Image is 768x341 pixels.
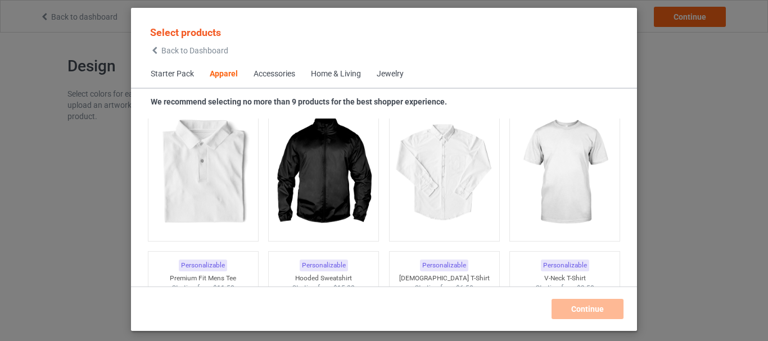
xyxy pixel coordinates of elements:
[148,283,258,293] div: Starting from
[153,110,254,235] img: regular.jpg
[311,69,361,80] div: Home & Living
[300,260,348,271] div: Personalizable
[210,69,238,80] div: Apparel
[333,284,355,292] span: $15.00
[420,260,468,271] div: Personalizable
[213,284,234,292] span: $11.50
[514,110,615,235] img: regular.jpg
[151,97,447,106] strong: We recommend selecting no more than 9 products for the best shopper experience.
[148,274,258,283] div: Premium Fit Mens Tee
[510,283,620,293] div: Starting from
[254,69,295,80] div: Accessories
[269,274,378,283] div: Hooded Sweatshirt
[143,61,202,88] span: Starter Pack
[390,274,499,283] div: [DEMOGRAPHIC_DATA] T-Shirt
[269,283,378,293] div: Starting from
[390,283,499,293] div: Starting from
[456,284,473,292] span: $6.50
[541,260,589,271] div: Personalizable
[150,26,221,38] span: Select products
[394,110,495,235] img: regular.jpg
[161,46,228,55] span: Back to Dashboard
[577,284,594,292] span: $9.50
[179,260,227,271] div: Personalizable
[510,274,620,283] div: V-Neck T-Shirt
[377,69,404,80] div: Jewelry
[273,110,374,235] img: regular.jpg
